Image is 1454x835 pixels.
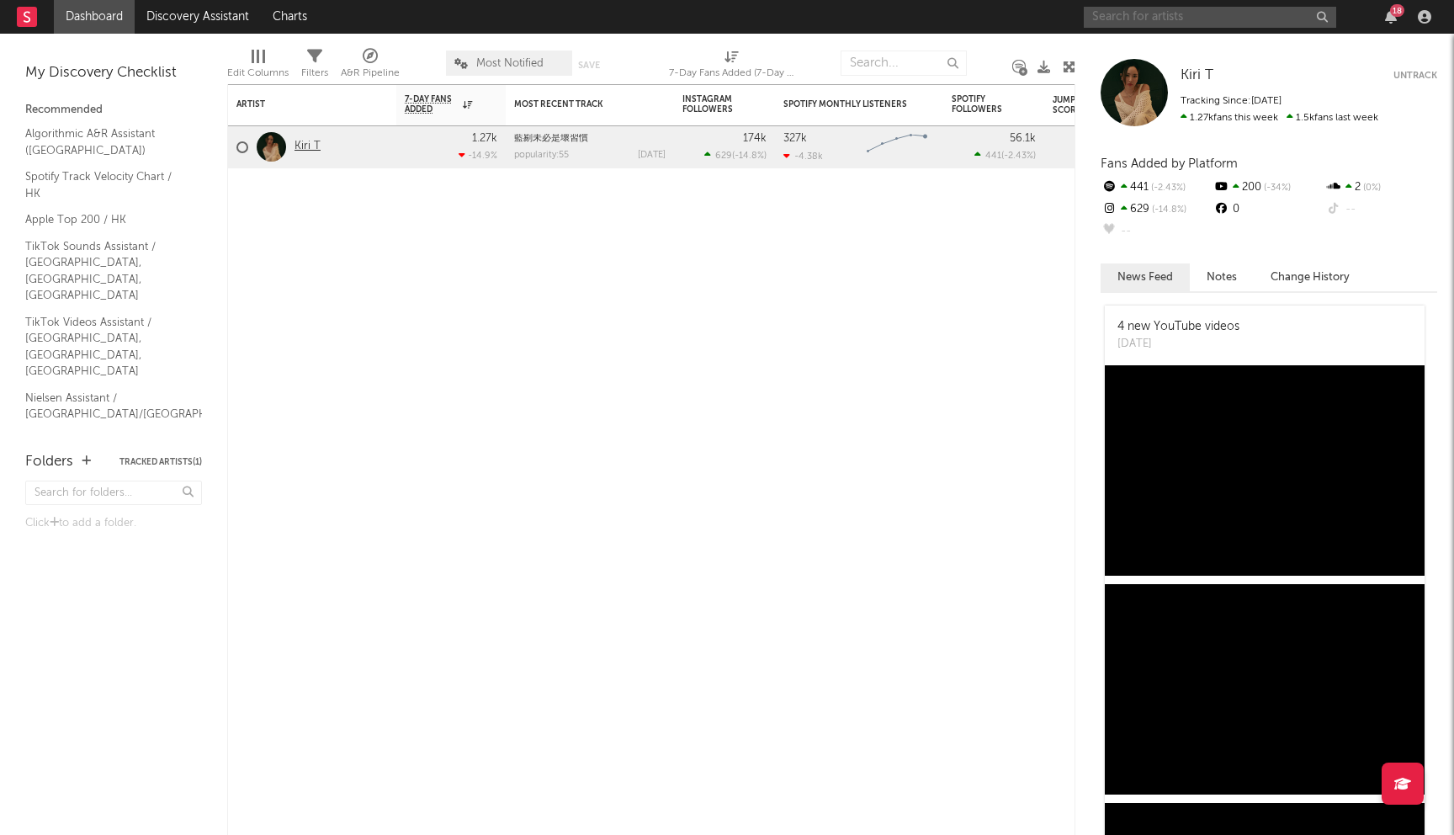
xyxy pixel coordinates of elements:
[1053,95,1095,115] div: Jump Score
[25,481,202,505] input: Search for folders...
[25,100,202,120] div: Recommended
[301,63,328,83] div: Filters
[25,313,185,380] a: TikTok Videos Assistant / [GEOGRAPHIC_DATA], [GEOGRAPHIC_DATA], [GEOGRAPHIC_DATA]
[1385,10,1397,24] button: 18
[1101,199,1213,221] div: 629
[301,42,328,91] div: Filters
[783,151,823,162] div: -4.38k
[1004,152,1033,161] span: -2.43 %
[682,94,741,114] div: Instagram Followers
[405,94,459,114] span: 7-Day Fans Added
[514,99,640,109] div: Most Recent Track
[1117,336,1239,353] div: [DATE]
[859,126,935,168] svg: Chart title
[1261,183,1291,193] span: -34 %
[1101,157,1238,170] span: Fans Added by Platform
[25,125,185,159] a: Algorithmic A&R Assistant ([GEOGRAPHIC_DATA])
[952,94,1011,114] div: Spotify Followers
[1181,96,1282,106] span: Tracking Since: [DATE]
[25,237,185,305] a: TikTok Sounds Assistant / [GEOGRAPHIC_DATA], [GEOGRAPHIC_DATA], [GEOGRAPHIC_DATA]
[1149,183,1186,193] span: -2.43 %
[1117,318,1239,336] div: 4 new YouTube videos
[715,152,732,161] span: 629
[1181,67,1213,84] a: Kiri T
[25,389,374,423] a: Nielsen Assistant / [GEOGRAPHIC_DATA]/[GEOGRAPHIC_DATA]/[GEOGRAPHIC_DATA]
[743,133,767,144] div: 174k
[476,58,544,69] span: Most Notified
[236,99,363,109] div: Artist
[1181,113,1278,123] span: 1.27k fans this week
[1254,263,1366,291] button: Change History
[669,42,795,91] div: 7-Day Fans Added (7-Day Fans Added)
[578,61,600,70] button: Save
[25,63,202,83] div: My Discovery Checklist
[985,152,1001,161] span: 441
[841,51,967,76] input: Search...
[472,133,497,144] div: 1.27k
[669,63,795,83] div: 7-Day Fans Added (7-Day Fans Added)
[514,134,666,143] div: 藍剔未必是壞習慣
[1101,221,1213,242] div: --
[1181,68,1213,82] span: Kiri T
[638,151,666,160] div: [DATE]
[514,134,588,143] a: 藍剔未必是壞習慣
[1101,263,1190,291] button: News Feed
[1010,133,1036,144] div: 56.1k
[1361,183,1381,193] span: 0 %
[783,133,807,144] div: 327k
[459,150,497,161] div: -14.9 %
[341,63,400,83] div: A&R Pipeline
[1053,137,1120,157] div: 74.3
[1101,177,1213,199] div: 441
[227,63,289,83] div: Edit Columns
[341,42,400,91] div: A&R Pipeline
[25,210,185,229] a: Apple Top 200 / HK
[1213,177,1324,199] div: 200
[1190,263,1254,291] button: Notes
[1393,67,1437,84] button: Untrack
[1390,4,1404,17] div: 18
[974,150,1036,161] div: ( )
[735,152,764,161] span: -14.8 %
[514,151,569,160] div: popularity: 55
[25,452,73,472] div: Folders
[227,42,289,91] div: Edit Columns
[783,99,910,109] div: Spotify Monthly Listeners
[25,168,185,202] a: Spotify Track Velocity Chart / HK
[1325,199,1437,221] div: --
[119,458,202,466] button: Tracked Artists(1)
[295,140,321,154] a: Kiri T
[25,513,202,534] div: Click to add a folder.
[1213,199,1324,221] div: 0
[1325,177,1437,199] div: 2
[1084,7,1336,28] input: Search for artists
[1181,113,1378,123] span: 1.5k fans last week
[1149,205,1186,215] span: -14.8 %
[704,150,767,161] div: ( )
